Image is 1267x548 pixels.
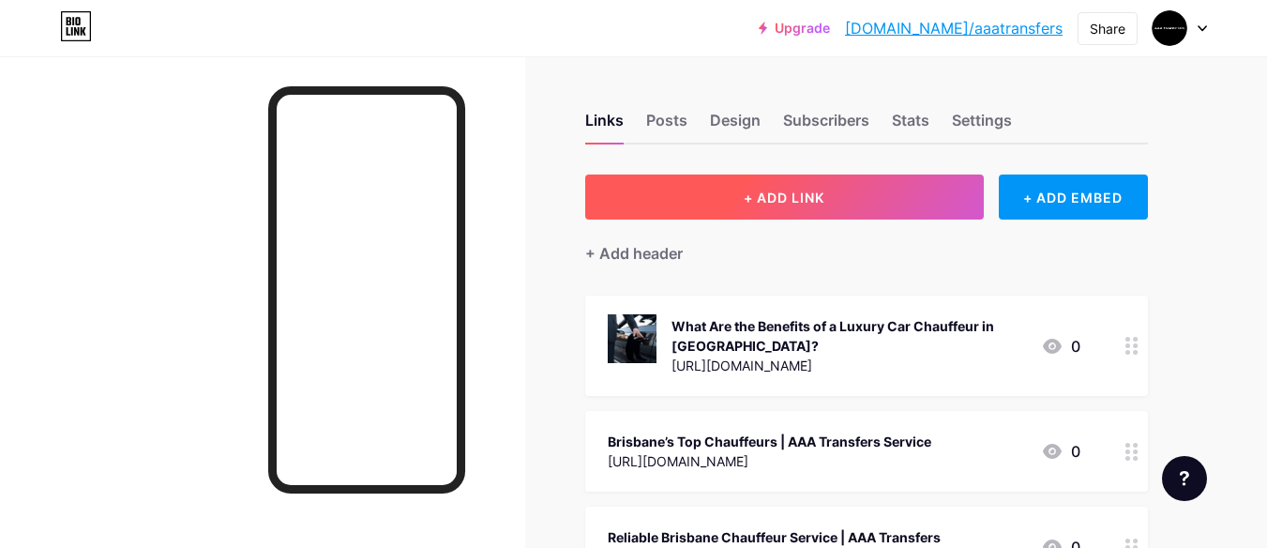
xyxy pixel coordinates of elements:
[646,109,687,143] div: Posts
[845,17,1063,39] a: [DOMAIN_NAME]/aaatransfers
[608,432,931,451] div: Brisbane’s Top Chauffeurs | AAA Transfers Service
[671,316,1026,356] div: What Are the Benefits of a Luxury Car Chauffeur in [GEOGRAPHIC_DATA]?
[608,451,931,471] div: [URL][DOMAIN_NAME]
[744,190,824,205] span: + ADD LINK
[1041,440,1080,463] div: 0
[783,109,869,143] div: Subscribers
[892,109,929,143] div: Stats
[608,314,656,363] img: What Are the Benefits of a Luxury Car Chauffeur in Brisbane?
[952,109,1012,143] div: Settings
[608,527,941,547] div: Reliable Brisbane Chauffeur Service | AAA Transfers
[585,109,624,143] div: Links
[585,175,984,220] button: + ADD LINK
[1090,19,1125,38] div: Share
[710,109,761,143] div: Design
[1041,335,1080,358] div: 0
[999,175,1148,220] div: + ADD EMBED
[671,356,1026,375] div: [URL][DOMAIN_NAME]
[585,242,683,265] div: + Add header
[1152,10,1187,46] img: aaatransfers
[759,21,830,36] a: Upgrade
